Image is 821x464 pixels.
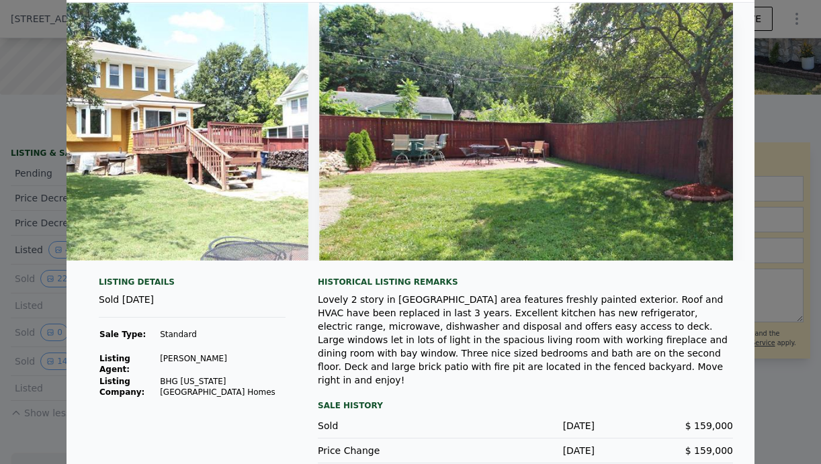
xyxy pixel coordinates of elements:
td: [PERSON_NAME] [159,353,286,375]
td: BHG [US_STATE][GEOGRAPHIC_DATA] Homes [159,375,286,398]
div: [DATE] [456,419,595,432]
strong: Listing Agent: [99,354,130,374]
td: Standard [159,328,286,340]
div: [DATE] [456,444,595,457]
div: Sold [DATE] [99,293,286,318]
div: Sold [318,419,456,432]
div: Lovely 2 story in [GEOGRAPHIC_DATA] area features freshly painted exterior. Roof and HVAC have be... [318,293,733,387]
div: Sale History [318,398,733,414]
div: Listing Details [99,277,286,293]
strong: Sale Type: [99,330,146,339]
span: $ 159,000 [685,445,733,456]
strong: Listing Company: [99,377,144,397]
span: $ 159,000 [685,420,733,431]
div: Price Change [318,444,456,457]
div: Historical Listing remarks [318,277,733,287]
img: Property Img [319,3,733,261]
